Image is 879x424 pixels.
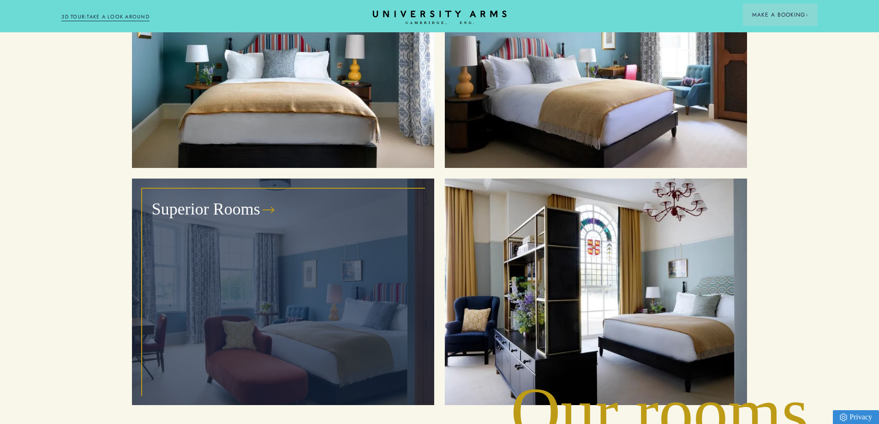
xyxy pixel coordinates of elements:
[132,179,434,405] a: image-7e5c38f615728aa2258552bb1afed8804de772c8-8272x6200-jpg Superior Rooms
[743,4,818,26] button: Make a BookingArrow icon
[445,179,747,405] a: image-4079943e4172a87360611e38504334cce5890dd9-8272x6200-jpg
[833,410,879,424] a: Privacy
[805,13,808,17] img: Arrow icon
[61,13,149,21] a: 3D TOUR:TAKE A LOOK AROUND
[752,11,808,19] span: Make a Booking
[152,198,260,221] h3: Superior Rooms
[840,413,847,421] img: Privacy
[373,11,507,25] a: Home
